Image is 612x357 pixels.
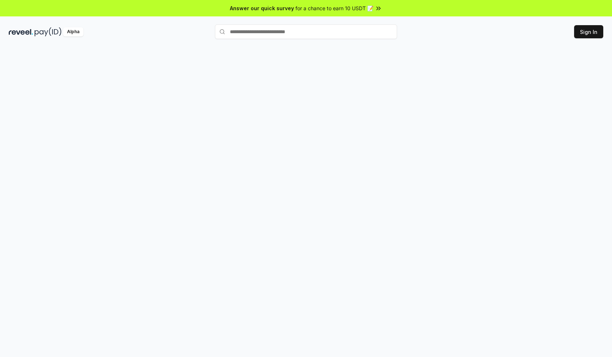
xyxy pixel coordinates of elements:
[230,4,294,12] span: Answer our quick survey
[9,27,33,36] img: reveel_dark
[35,27,62,36] img: pay_id
[295,4,373,12] span: for a chance to earn 10 USDT 📝
[63,27,83,36] div: Alpha
[574,25,603,38] button: Sign In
